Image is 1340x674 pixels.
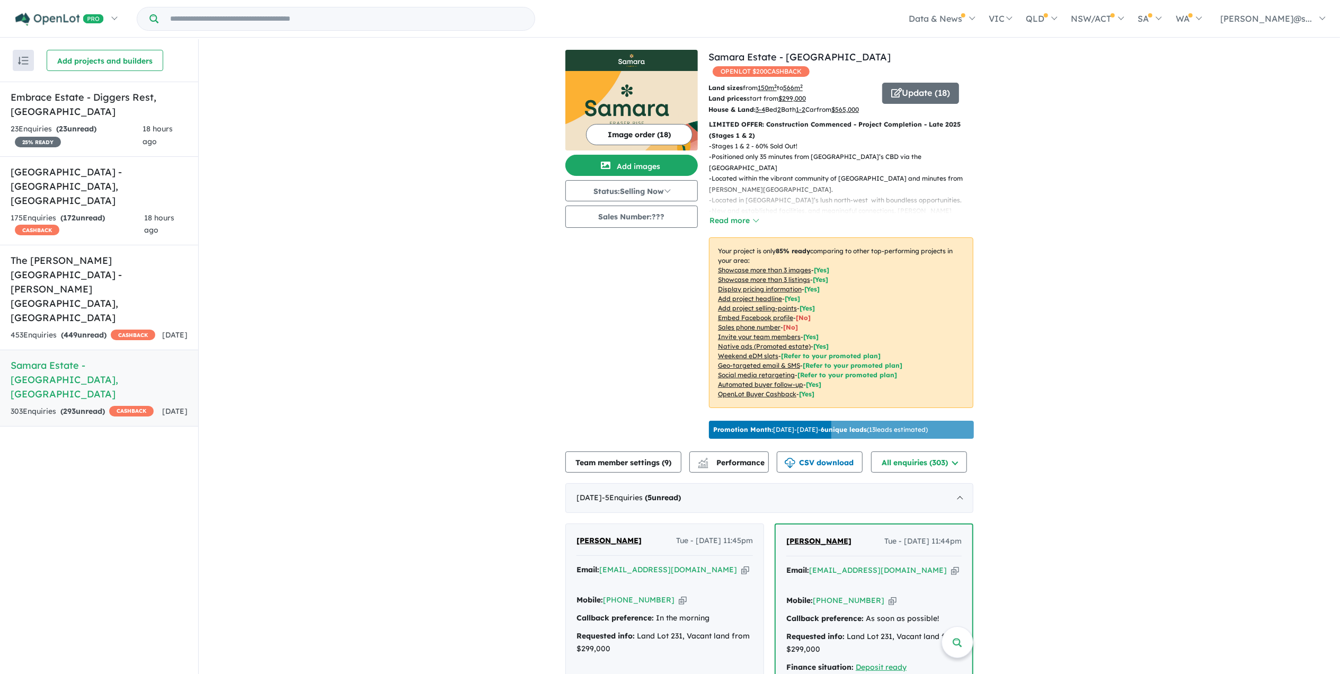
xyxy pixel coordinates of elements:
[786,565,809,575] strong: Email:
[602,493,681,502] span: - 5 Enquir ies
[776,247,810,255] b: 85 % ready
[109,406,154,416] span: CASHBACK
[741,564,749,575] button: Copy
[143,124,173,146] span: 18 hours ago
[565,180,698,201] button: Status:Selling Now
[708,84,743,92] b: Land sizes
[806,380,821,388] span: [Yes]
[951,565,959,576] button: Copy
[786,631,962,656] div: Land Lot 231, Vacant land from $299,000
[708,94,747,102] b: Land prices
[11,165,188,208] h5: [GEOGRAPHIC_DATA] - [GEOGRAPHIC_DATA] , [GEOGRAPHIC_DATA]
[786,662,854,672] strong: Finance situation:
[565,483,973,513] div: [DATE]
[871,451,967,473] button: All enquiries (303)
[889,595,897,606] button: Copy
[778,94,806,102] u: $ 299,000
[708,83,874,93] p: from
[11,212,144,237] div: 175 Enquir ies
[777,105,781,113] u: 2
[709,237,973,408] p: Your project is only comparing to other top-performing projects in your area: - - - - - - - - - -...
[783,323,798,331] span: [ No ]
[821,425,867,433] b: 6 unique leads
[565,451,681,473] button: Team member settings (9)
[679,595,687,606] button: Copy
[718,285,802,293] u: Display pricing information
[814,266,829,274] span: [ Yes ]
[111,330,155,340] span: CASHBACK
[11,253,188,325] h5: The [PERSON_NAME][GEOGRAPHIC_DATA] - [PERSON_NAME][GEOGRAPHIC_DATA] , [GEOGRAPHIC_DATA]
[809,565,947,575] a: [EMAIL_ADDRESS][DOMAIN_NAME]
[796,314,811,322] span: [ No ]
[709,152,982,173] p: - Positioned only 35 minutes from [GEOGRAPHIC_DATA]’s CBD via the [GEOGRAPHIC_DATA]
[708,104,874,115] p: Bed Bath Car from
[813,342,829,350] span: [Yes]
[785,295,800,303] span: [ Yes ]
[576,630,753,655] div: Land Lot 231, Vacant land from $299,000
[576,595,603,605] strong: Mobile:
[161,7,533,30] input: Try estate name, suburb, builder or developer
[718,371,795,379] u: Social media retargeting
[565,71,698,150] img: Samara Estate - Fraser Rise
[718,333,801,341] u: Invite your team members
[718,342,811,350] u: Native ads (Promoted estate)
[63,213,76,223] span: 172
[804,285,820,293] span: [ Yes ]
[718,380,803,388] u: Automated buyer follow-up
[11,90,188,119] h5: Embrace Estate - Diggers Rest , [GEOGRAPHIC_DATA]
[709,141,982,152] p: - Stages 1 & 2 - 60% Sold Out!
[603,595,675,605] a: [PHONE_NUMBER]
[777,84,803,92] span: to
[718,323,780,331] u: Sales phone number
[718,361,800,369] u: Geo-targeted email & SMS
[576,535,642,547] a: [PERSON_NAME]
[11,405,154,418] div: 303 Enquir ies
[803,361,902,369] span: [Refer to your promoted plan]
[15,13,104,26] img: Openlot PRO Logo White
[718,266,811,274] u: Showcase more than 3 images
[803,333,819,341] span: [ Yes ]
[60,406,105,416] strong: ( unread)
[162,406,188,416] span: [DATE]
[576,613,654,623] strong: Callback preference:
[645,493,681,502] strong: ( unread)
[699,458,765,467] span: Performance
[576,612,753,625] div: In the morning
[713,425,928,434] p: [DATE] - [DATE] - ( 13 leads estimated)
[15,137,61,147] span: 25 % READY
[884,535,962,548] span: Tue - [DATE] 11:44pm
[856,662,907,672] a: Deposit ready
[718,314,793,322] u: Embed Facebook profile
[813,276,828,283] span: [ Yes ]
[708,51,891,63] a: Samara Estate - [GEOGRAPHIC_DATA]
[718,390,796,398] u: OpenLot Buyer Cashback
[1220,13,1312,24] span: [PERSON_NAME]@s...
[570,54,694,67] img: Samara Estate - Fraser Rise Logo
[689,451,769,473] button: Performance
[713,425,773,433] b: Promotion Month:
[777,451,863,473] button: CSV download
[774,83,777,89] sup: 2
[786,632,845,641] strong: Requested info:
[786,596,813,605] strong: Mobile:
[676,535,753,547] span: Tue - [DATE] 11:45pm
[831,105,859,113] u: $ 565,000
[59,124,67,134] span: 23
[786,536,851,546] span: [PERSON_NAME]
[61,330,107,340] strong: ( unread)
[11,329,155,342] div: 453 Enquir ies
[783,84,803,92] u: 566 m
[718,295,782,303] u: Add project headline
[718,304,797,312] u: Add project selling-points
[698,458,708,464] img: line-chart.svg
[64,330,77,340] span: 449
[709,195,982,206] p: - Located in [GEOGRAPHIC_DATA]’s lush north-west with boundless opportunities.
[800,83,803,89] sup: 2
[56,124,96,134] strong: ( unread)
[576,565,599,574] strong: Email:
[60,213,105,223] strong: ( unread)
[11,123,143,148] div: 23 Enquir ies
[786,613,962,625] div: As soon as possible!
[565,50,698,150] a: Samara Estate - Fraser Rise LogoSamara Estate - Fraser Rise
[586,124,693,145] button: Image order (18)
